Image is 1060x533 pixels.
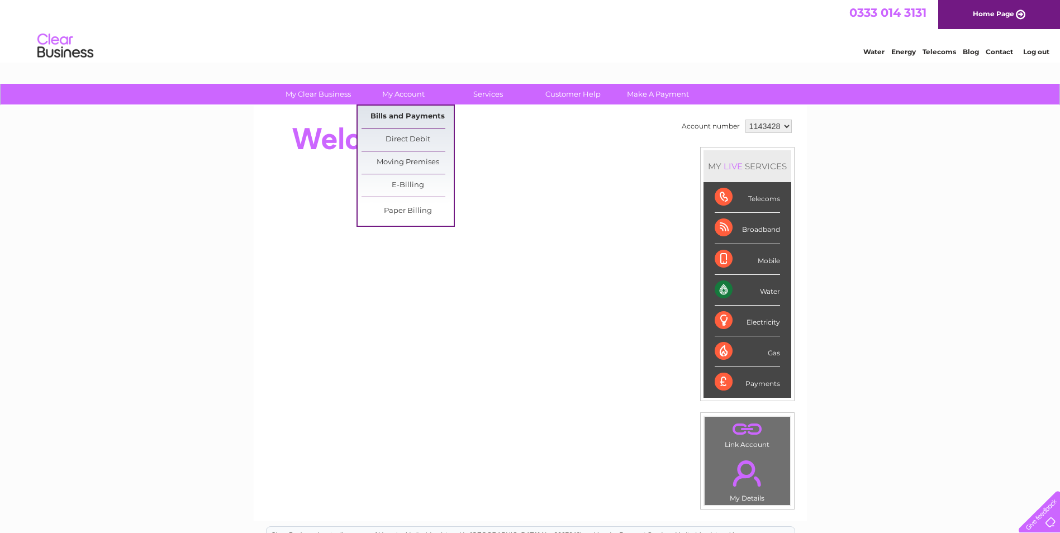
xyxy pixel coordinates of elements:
[849,6,926,20] a: 0333 014 3131
[986,47,1013,56] a: Contact
[527,84,619,104] a: Customer Help
[715,213,780,244] div: Broadband
[715,244,780,275] div: Mobile
[707,420,787,439] a: .
[612,84,704,104] a: Make A Payment
[362,129,454,151] a: Direct Debit
[715,336,780,367] div: Gas
[707,454,787,493] a: .
[362,174,454,197] a: E-Billing
[704,150,791,182] div: MY SERVICES
[357,84,449,104] a: My Account
[715,182,780,213] div: Telecoms
[272,84,364,104] a: My Clear Business
[362,151,454,174] a: Moving Premises
[963,47,979,56] a: Blog
[715,306,780,336] div: Electricity
[923,47,956,56] a: Telecoms
[704,451,791,506] td: My Details
[863,47,885,56] a: Water
[362,200,454,222] a: Paper Billing
[704,416,791,451] td: Link Account
[267,6,795,54] div: Clear Business is a trading name of Verastar Limited (registered in [GEOGRAPHIC_DATA] No. 3667643...
[891,47,916,56] a: Energy
[1023,47,1049,56] a: Log out
[715,367,780,397] div: Payments
[721,161,745,172] div: LIVE
[715,275,780,306] div: Water
[37,29,94,63] img: logo.png
[679,117,743,136] td: Account number
[362,106,454,128] a: Bills and Payments
[442,84,534,104] a: Services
